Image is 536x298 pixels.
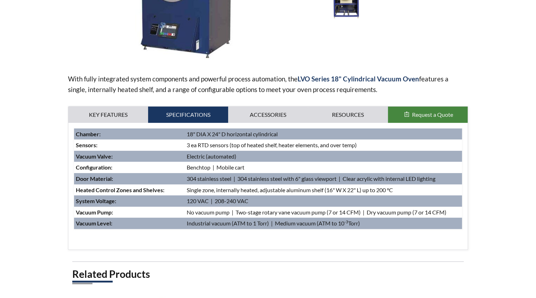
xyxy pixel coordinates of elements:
[68,74,468,95] p: With fully integrated system components and powerful process automation, the features a single, i...
[185,184,462,196] td: Single zone, internally heated, adjustable aluminum shelf (16" W X 22" L) up to 200 °C
[308,107,388,123] a: Resources
[298,75,419,83] strong: LVO Series 18" Cylindrical Vacuum Oven
[68,107,148,123] a: Key Features
[185,151,462,162] td: Electric (automated)
[185,195,462,207] td: 120 VAC | 208-240 VAC
[148,107,228,123] a: Specifications
[76,220,111,227] strong: Vacuum Level
[76,197,115,204] strong: System Voltage
[185,128,462,140] td: 18" DIA X 24" D horizontal cylindrical
[185,173,462,184] td: 304 stainless steel | 304 stainless steel with 6" glass viewport | Clear acrylic with internal LE...
[74,173,185,184] td: :
[185,139,462,151] td: 3 ea RTD sensors (top of heated shelf, heater elements, and over temp)
[74,195,185,207] td: :
[228,107,308,123] a: Accessories
[76,209,112,216] strong: Vacuum Pump
[74,184,185,196] td: :
[76,175,112,182] strong: Door Material
[185,218,462,229] td: Industrial vacuum (ATM to 1 Torr) | Medium vacuum (ATM to 10 Torr)
[74,162,185,173] td: :
[76,142,96,148] strong: Sensors
[344,219,348,224] sup: -3
[76,153,111,160] strong: Vacuum Valve
[72,268,464,281] h2: Related Products
[74,207,185,218] td: :
[185,162,462,173] td: Benchtop | Mobile cart
[76,187,163,193] strong: Heated Control Zones and Shelves
[76,164,111,171] strong: Configuration
[74,139,185,151] td: :
[74,151,185,162] td: :
[76,131,101,137] strong: Chamber:
[74,218,185,229] td: :
[185,207,462,218] td: No vacuum pump | Two-stage rotary vane vacuum pump (7 or 14 CFM) | Dry vacuum pump (7 or 14 CFM)
[388,107,468,123] button: Request a Quote
[412,111,453,118] span: Request a Quote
